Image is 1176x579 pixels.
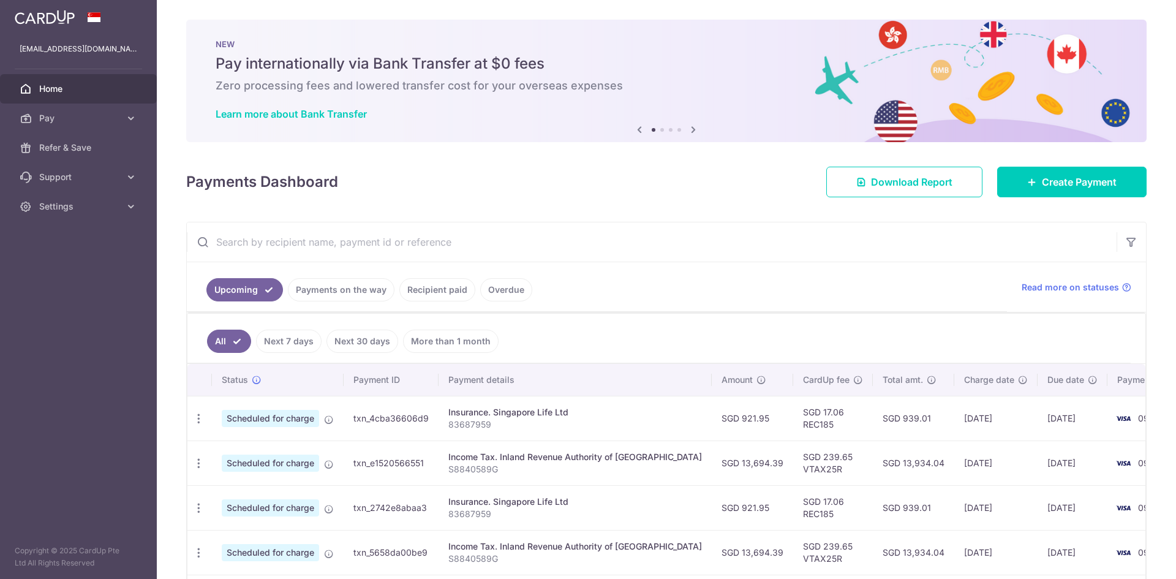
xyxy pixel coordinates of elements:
[399,278,475,301] a: Recipient paid
[206,278,283,301] a: Upcoming
[793,441,873,485] td: SGD 239.65 VTAX25R
[186,171,338,193] h4: Payments Dashboard
[873,485,954,530] td: SGD 939.01
[344,530,439,575] td: txn_5658da00be9
[1022,281,1119,293] span: Read more on statuses
[448,418,702,431] p: 83687959
[1111,501,1136,515] img: Bank Card
[1038,396,1107,441] td: [DATE]
[222,544,319,561] span: Scheduled for charge
[793,530,873,575] td: SGD 239.65 VTAX25R
[1138,502,1158,513] span: 0951
[222,455,319,472] span: Scheduled for charge
[256,330,322,353] a: Next 7 days
[793,485,873,530] td: SGD 17.06 REC185
[344,485,439,530] td: txn_2742e8abaa3
[712,441,793,485] td: SGD 13,694.39
[1038,485,1107,530] td: [DATE]
[39,83,120,95] span: Home
[39,112,120,124] span: Pay
[826,167,982,197] a: Download Report
[39,142,120,154] span: Refer & Save
[1138,413,1158,423] span: 0951
[997,167,1147,197] a: Create Payment
[954,530,1038,575] td: [DATE]
[1111,411,1136,426] img: Bank Card
[448,406,702,418] div: Insurance. Singapore Life Ltd
[954,441,1038,485] td: [DATE]
[1111,456,1136,471] img: Bank Card
[712,530,793,575] td: SGD 13,694.39
[873,530,954,575] td: SGD 13,934.04
[344,396,439,441] td: txn_4cba36606d9
[1111,545,1136,560] img: Bank Card
[954,396,1038,441] td: [DATE]
[712,485,793,530] td: SGD 921.95
[222,410,319,427] span: Scheduled for charge
[448,508,702,520] p: 83687959
[448,553,702,565] p: S8840589G
[439,364,712,396] th: Payment details
[480,278,532,301] a: Overdue
[448,496,702,508] div: Insurance. Singapore Life Ltd
[216,39,1117,49] p: NEW
[871,175,952,189] span: Download Report
[883,374,923,386] span: Total amt.
[207,330,251,353] a: All
[222,374,248,386] span: Status
[344,441,439,485] td: txn_e1520566551
[873,396,954,441] td: SGD 939.01
[722,374,753,386] span: Amount
[344,364,439,396] th: Payment ID
[964,374,1014,386] span: Charge date
[1047,374,1084,386] span: Due date
[873,441,954,485] td: SGD 13,934.04
[216,108,367,120] a: Learn more about Bank Transfer
[187,222,1117,262] input: Search by recipient name, payment id or reference
[39,200,120,213] span: Settings
[186,20,1147,142] img: Bank transfer banner
[216,78,1117,93] h6: Zero processing fees and lowered transfer cost for your overseas expenses
[1138,458,1158,468] span: 0951
[1022,281,1131,293] a: Read more on statuses
[1038,441,1107,485] td: [DATE]
[403,330,499,353] a: More than 1 month
[448,540,702,553] div: Income Tax. Inland Revenue Authority of [GEOGRAPHIC_DATA]
[326,330,398,353] a: Next 30 days
[20,43,137,55] p: [EMAIL_ADDRESS][DOMAIN_NAME]
[712,396,793,441] td: SGD 921.95
[954,485,1038,530] td: [DATE]
[1042,175,1117,189] span: Create Payment
[222,499,319,517] span: Scheduled for charge
[803,374,850,386] span: CardUp fee
[448,463,702,475] p: S8840589G
[1138,547,1158,558] span: 0951
[793,396,873,441] td: SGD 17.06 REC185
[288,278,394,301] a: Payments on the way
[39,171,120,183] span: Support
[15,10,75,25] img: CardUp
[448,451,702,463] div: Income Tax. Inland Revenue Authority of [GEOGRAPHIC_DATA]
[1038,530,1107,575] td: [DATE]
[216,54,1117,74] h5: Pay internationally via Bank Transfer at $0 fees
